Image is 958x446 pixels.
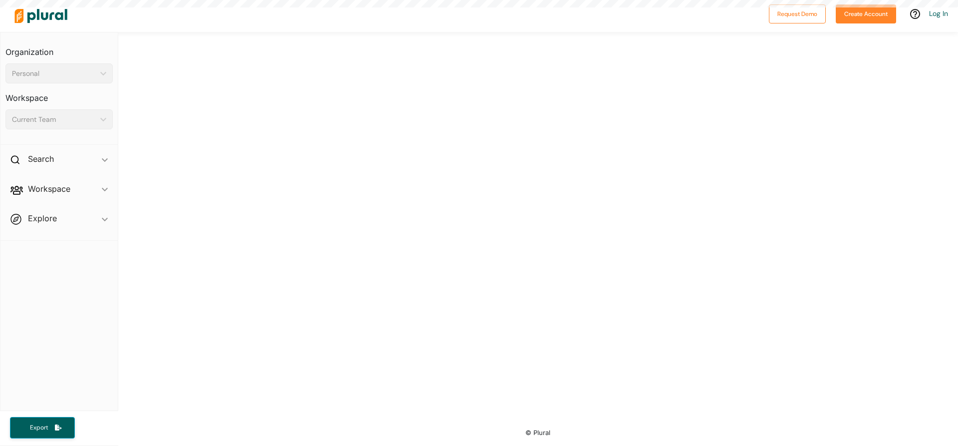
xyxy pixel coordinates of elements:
[28,153,54,164] h2: Search
[769,4,826,23] button: Request Demo
[5,37,113,59] h3: Organization
[525,429,550,437] small: © Plural
[929,9,948,18] a: Log In
[10,417,75,439] button: Export
[769,8,826,18] a: Request Demo
[836,4,896,23] button: Create Account
[12,68,96,79] div: Personal
[12,114,96,125] div: Current Team
[23,424,55,432] span: Export
[836,8,896,18] a: Create Account
[5,83,113,105] h3: Workspace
